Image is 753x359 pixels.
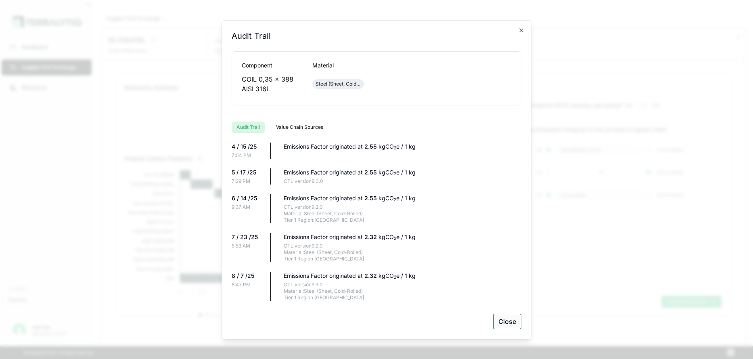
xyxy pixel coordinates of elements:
div: 5:53 AM [232,243,264,249]
div: CTL version 9.2.0 [284,204,521,210]
div: Emissions Factor originated at kgCO e / 1 kg [284,168,521,176]
div: Steel (Sheet, Cold-Rolled) [316,81,361,87]
span: 2.55 [364,143,379,150]
button: Audit Trail [232,122,265,133]
div: 4 / 15 /25 [232,143,264,151]
div: Material [312,61,370,69]
span: 2.32 [364,233,379,240]
div: Emissions Factor originated at kgCO e / 1 kg [284,233,521,241]
div: 7 / 23 /25 [232,233,264,241]
div: Material: Steel (Sheet, Cold-Rolled) [284,288,521,294]
div: CTL version 9.0.0 [284,178,521,185]
div: CTL version 9.3.0 [284,281,521,288]
div: Emissions Factor originated at kgCO e / 1 kg [284,143,521,151]
div: Material: Steel (Sheet, Cold-Rolled) [284,249,521,256]
sub: 2 [394,171,396,176]
div: 7:29 PM [232,178,264,185]
div: 9:37 AM [232,204,264,210]
div: 6 / 14 /25 [232,194,264,202]
div: 8 / 7 /25 [232,272,264,280]
div: CTL version 9.2.0 [284,243,521,249]
div: Emissions Factor originated at kgCO e / 1 kg [284,272,521,280]
sub: 2 [394,145,396,151]
div: Component [242,61,299,69]
h2: Audit Trail [232,30,271,42]
div: 8:47 PM [232,281,264,288]
div: Material: Steel (Sheet, Cold-Rolled) [284,210,521,217]
button: Value Chain Sources [271,122,328,133]
span: 2.32 [364,272,379,279]
div: COIL 0,35 x 388 AISI 316L [242,74,299,94]
div: 5 / 17 /25 [232,168,264,176]
div: Emissions Factor originated at kgCO e / 1 kg [284,194,521,202]
div: Tier 1 Region: [GEOGRAPHIC_DATA] [284,256,521,262]
button: Close [493,314,521,329]
span: 2.55 [364,169,379,176]
sub: 2 [394,236,396,241]
sub: 2 [394,197,396,202]
div: Tier 1 Region: [GEOGRAPHIC_DATA] [284,294,521,301]
div: 7:04 PM [232,152,264,159]
div: Tier 1 Region: [GEOGRAPHIC_DATA] [284,217,521,223]
div: RFI tabs [232,115,521,133]
sub: 2 [394,275,396,280]
span: 2.55 [364,195,379,202]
